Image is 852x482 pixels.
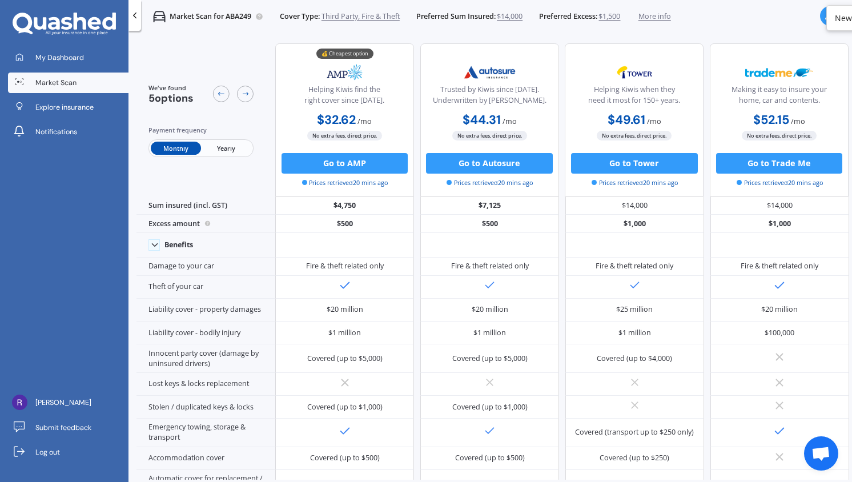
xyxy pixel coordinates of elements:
[427,153,553,174] button: Go to Autosure
[136,215,275,233] div: Excess amount
[35,127,77,137] span: Notifications
[452,402,528,412] div: Covered (up to $1,000)
[328,328,361,338] div: $1 million
[572,153,698,174] button: Go to Tower
[456,59,524,85] img: Autosure.webp
[455,453,525,463] div: Covered (up to $500)
[601,59,669,85] img: Tower.webp
[327,304,363,315] div: $20 million
[136,299,275,322] div: Liability cover - property damages
[35,78,77,88] span: Market Scan
[12,395,27,410] img: ACg8ocJAHCBjPibr9zo2wNt735FATPQrPor7u8w0gjQnPNhayhYW=s96-c
[597,131,672,140] span: No extra fees, direct price.
[638,11,671,22] span: More info
[35,102,94,113] span: Explore insurance
[416,11,496,22] span: Preferred Sum Insured:
[616,304,653,315] div: $25 million
[8,73,129,93] a: Market Scan
[717,153,843,174] button: Go to Trade Me
[307,131,382,140] span: No extra fees, direct price.
[575,427,694,437] div: Covered (transport up to $250 only)
[429,85,550,110] div: Trusted by Kiwis since [DATE]. Underwritten by [PERSON_NAME].
[8,122,129,142] a: Notifications
[153,10,166,23] img: car.f15378c7a67c060ca3f3.svg
[284,85,405,110] div: Helping Kiwis find the right cover since [DATE].
[321,11,400,22] span: Third Party, Fire & Theft
[136,447,275,470] div: Accommodation cover
[307,402,383,412] div: Covered (up to $1,000)
[463,112,501,128] b: $44.31
[710,197,849,215] div: $14,000
[8,417,129,438] a: Submit feedback
[719,85,840,110] div: Making it easy to insure your home, car and contents.
[311,59,379,85] img: AMP.webp
[318,112,356,128] b: $32.62
[136,344,275,373] div: Innocent party cover (damage by uninsured drivers)
[539,11,597,22] span: Preferred Excess:
[565,197,704,215] div: $14,000
[280,11,320,22] span: Cover Type:
[597,354,672,364] div: Covered (up to $4,000)
[35,447,60,457] span: Log out
[136,396,275,419] div: Stolen / duplicated keys & locks
[136,322,275,344] div: Liability cover - bodily injury
[565,215,704,233] div: $1,000
[592,178,678,187] span: Prices retrieved 20 mins ago
[170,11,251,22] p: Market Scan for ABA249
[451,261,529,271] div: Fire & theft related only
[8,47,129,68] a: My Dashboard
[136,258,275,276] div: Damage to your car
[35,423,91,433] span: Submit feedback
[791,117,806,126] span: / mo
[497,11,523,22] span: $14,000
[275,197,414,215] div: $4,750
[647,117,661,126] span: / mo
[149,125,254,135] div: Payment frequency
[420,197,559,215] div: $7,125
[310,453,380,463] div: Covered (up to $500)
[35,397,91,408] span: [PERSON_NAME]
[741,261,818,271] div: Fire & theft related only
[149,83,194,93] span: We've found
[136,197,275,215] div: Sum insured (incl. GST)
[737,178,823,187] span: Prices retrieved 20 mins ago
[302,178,388,187] span: Prices retrieved 20 mins ago
[307,354,383,364] div: Covered (up to $5,000)
[316,49,373,59] div: 💰 Cheapest option
[742,131,817,140] span: No extra fees, direct price.
[452,354,528,364] div: Covered (up to $5,000)
[35,53,84,63] span: My Dashboard
[447,178,533,187] span: Prices retrieved 20 mins ago
[420,215,559,233] div: $500
[136,276,275,299] div: Theft of your car
[136,419,275,447] div: Emergency towing, storage & transport
[358,117,372,126] span: / mo
[151,142,202,155] span: Monthly
[472,304,508,315] div: $20 million
[710,215,849,233] div: $1,000
[598,11,620,22] span: $1,500
[202,142,252,155] span: Yearly
[8,97,129,118] a: Explore insurance
[574,85,695,110] div: Helping Kiwis when they need it most for 150+ years.
[136,373,275,396] div: Lost keys & locks replacement
[765,328,794,338] div: $100,000
[8,442,129,463] a: Log out
[149,91,194,105] span: 5 options
[275,215,414,233] div: $500
[746,59,814,85] img: Trademe.webp
[8,392,129,413] a: [PERSON_NAME]
[618,328,651,338] div: $1 million
[306,261,384,271] div: Fire & theft related only
[600,453,669,463] div: Covered (up to $250)
[282,153,408,174] button: Go to AMP
[761,304,798,315] div: $20 million
[164,240,193,250] div: Benefits
[804,436,838,471] a: Open chat
[596,261,673,271] div: Fire & theft related only
[473,328,506,338] div: $1 million
[608,112,645,128] b: $49.61
[452,131,527,140] span: No extra fees, direct price.
[754,112,790,128] b: $52.15
[503,117,517,126] span: / mo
